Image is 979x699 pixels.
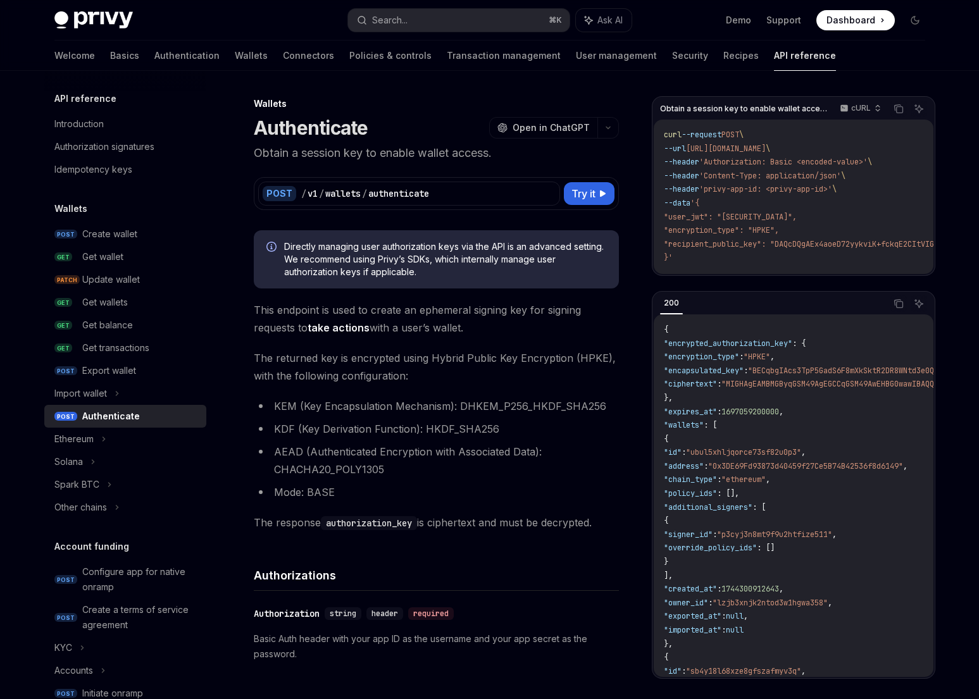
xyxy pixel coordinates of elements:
[779,584,783,594] span: ,
[726,14,751,27] a: Demo
[664,157,699,167] span: --header
[44,560,206,598] a: POSTConfigure app for native onramp
[44,337,206,359] a: GETGet transactions
[254,483,619,501] li: Mode: BASE
[321,516,417,530] code: authorization_key
[664,474,717,485] span: "chain_type"
[263,186,296,201] div: POST
[664,130,682,140] span: curl
[686,447,801,457] span: "ubul5xhljqorce73sf82u0p3"
[283,40,334,71] a: Connectors
[44,223,206,245] a: POSTCreate wallet
[664,571,673,581] span: ],
[664,502,752,512] span: "additional_signers"
[911,101,927,117] button: Ask AI
[576,9,632,32] button: Ask AI
[664,393,673,403] span: },
[664,625,721,635] span: "imported_at"
[368,187,429,200] div: authenticate
[82,318,133,333] div: Get balance
[816,10,895,30] a: Dashboard
[82,564,199,595] div: Configure app for native onramp
[664,338,792,349] span: "encrypted_authorization_key"
[717,407,721,417] span: :
[110,40,139,71] a: Basics
[704,461,708,471] span: :
[82,409,140,424] div: Authenticate
[82,363,136,378] div: Export wallet
[890,295,907,312] button: Copy the contents from the code block
[664,420,704,430] span: "wallets"
[254,301,619,337] span: This endpoint is used to create an ephemeral signing key for signing requests to with a user’s wa...
[254,397,619,415] li: KEM (Key Encapsulation Mechanism): DHKEM_P256_HKDF_SHA256
[408,607,454,620] div: required
[308,321,370,335] a: take actions
[54,640,72,655] div: KYC
[54,252,72,262] span: GET
[254,607,320,620] div: Authorization
[54,11,133,29] img: dark logo
[54,91,116,106] h5: API reference
[779,407,783,417] span: ,
[752,502,766,512] span: : [
[54,412,77,421] span: POST
[723,40,759,71] a: Recipes
[44,268,206,291] a: PATCHUpdate wallet
[54,431,94,447] div: Ethereum
[832,529,837,540] span: ,
[903,461,907,471] span: ,
[664,488,717,498] span: "policy_ids"
[54,500,107,515] div: Other chains
[254,420,619,438] li: KDF (Key Derivation Function): HKDF_SHA256
[682,130,721,140] span: --request
[664,198,690,208] span: --data
[792,338,806,349] span: : {
[664,325,668,335] span: {
[766,474,770,485] span: ,
[371,609,398,619] span: header
[330,609,356,619] span: string
[721,130,739,140] span: POST
[54,386,107,401] div: Import wallet
[766,14,801,27] a: Support
[713,598,828,608] span: "lzjb3xnjk2ntod3w1hgwa358"
[54,321,72,330] span: GET
[362,187,367,200] div: /
[664,461,704,471] span: "address"
[682,447,686,457] span: :
[717,474,721,485] span: :
[664,212,797,222] span: "user_jwt": "[SECURITY_DATA]",
[739,130,744,140] span: \
[664,598,708,608] span: "owner_id"
[717,584,721,594] span: :
[744,366,748,376] span: :
[44,245,206,268] a: GETGet wallet
[757,543,775,553] span: : []
[664,144,686,154] span: --url
[54,575,77,585] span: POST
[770,352,775,362] span: ,
[254,514,619,531] span: The response is ciphertext and must be decrypted.
[721,611,726,621] span: :
[254,97,619,110] div: Wallets
[54,298,72,307] span: GET
[82,340,149,356] div: Get transactions
[664,529,713,540] span: "signer_id"
[54,116,104,132] div: Introduction
[44,314,206,337] a: GETGet balance
[44,598,206,636] a: POSTCreate a terms of service agreement
[44,359,206,382] a: POSTExport wallet
[54,477,99,492] div: Spark BTC
[664,366,744,376] span: "encapsulated_key"
[325,187,361,200] div: wallets
[664,434,668,444] span: {
[664,639,673,649] span: },
[54,201,87,216] h5: Wallets
[672,40,708,71] a: Security
[660,295,683,311] div: 200
[44,113,206,135] a: Introduction
[44,158,206,181] a: Idempotency keys
[801,666,806,676] span: ,
[319,187,324,200] div: /
[54,162,132,177] div: Idempotency keys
